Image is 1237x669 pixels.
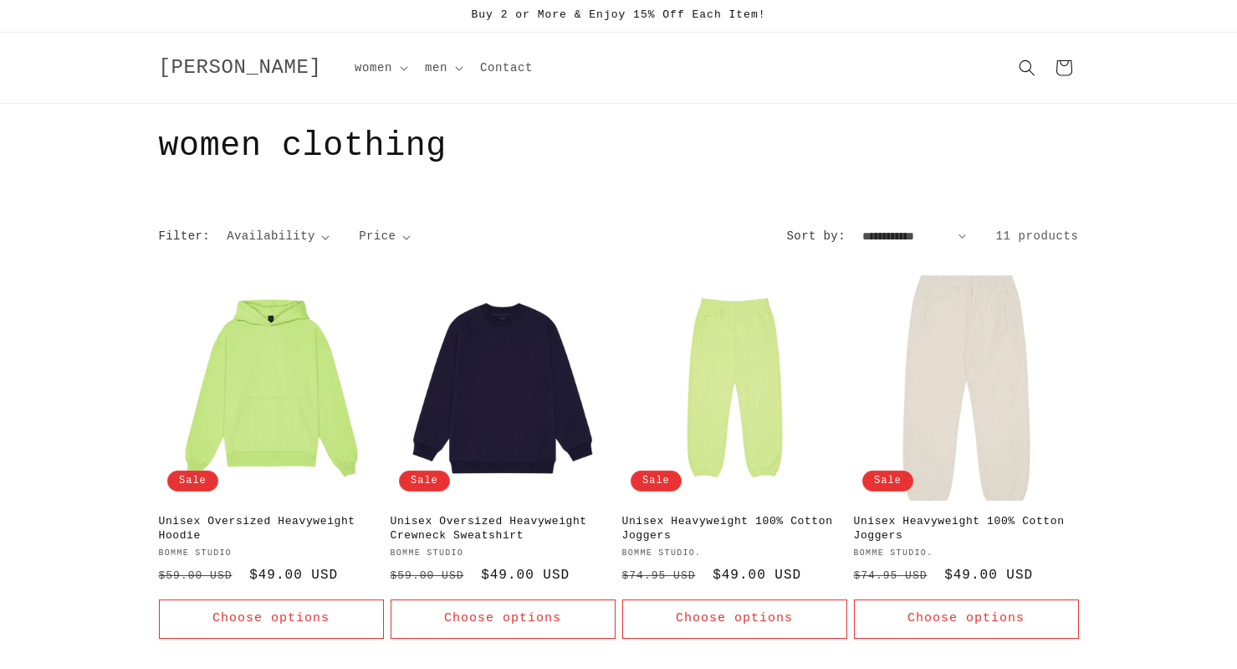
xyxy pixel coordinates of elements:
span: Contact [480,60,533,75]
span: Availability [227,229,315,243]
span: Price [359,229,396,243]
summary: Availability (0 selected) [227,228,330,245]
a: [PERSON_NAME] [152,52,328,85]
button: Choose options [854,600,1079,639]
a: Contact [470,50,543,85]
span: 11 products [995,229,1078,243]
h2: Filter: [159,228,211,245]
summary: women [345,50,415,85]
summary: men [415,50,470,85]
a: Unisex Heavyweight 100% Cotton Joggers [622,515,847,543]
button: Choose options [622,600,847,639]
a: Unisex Heavyweight 100% Cotton Joggers [854,515,1079,543]
span: men [425,60,447,75]
button: Choose options [391,600,616,639]
span: women [355,60,392,75]
span: Buy 2 or More & Enjoy 15% Off Each Item! [471,8,765,21]
span: [PERSON_NAME] [159,56,322,79]
label: Sort by: [787,229,846,243]
summary: Price [359,228,411,245]
a: Unisex Oversized Heavyweight Crewneck Sweatshirt [391,515,616,543]
summary: Search [1009,49,1045,86]
a: Unisex Oversized Heavyweight Hoodie [159,515,384,543]
h1: women clothing [159,125,1079,168]
button: Choose options [159,600,384,639]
